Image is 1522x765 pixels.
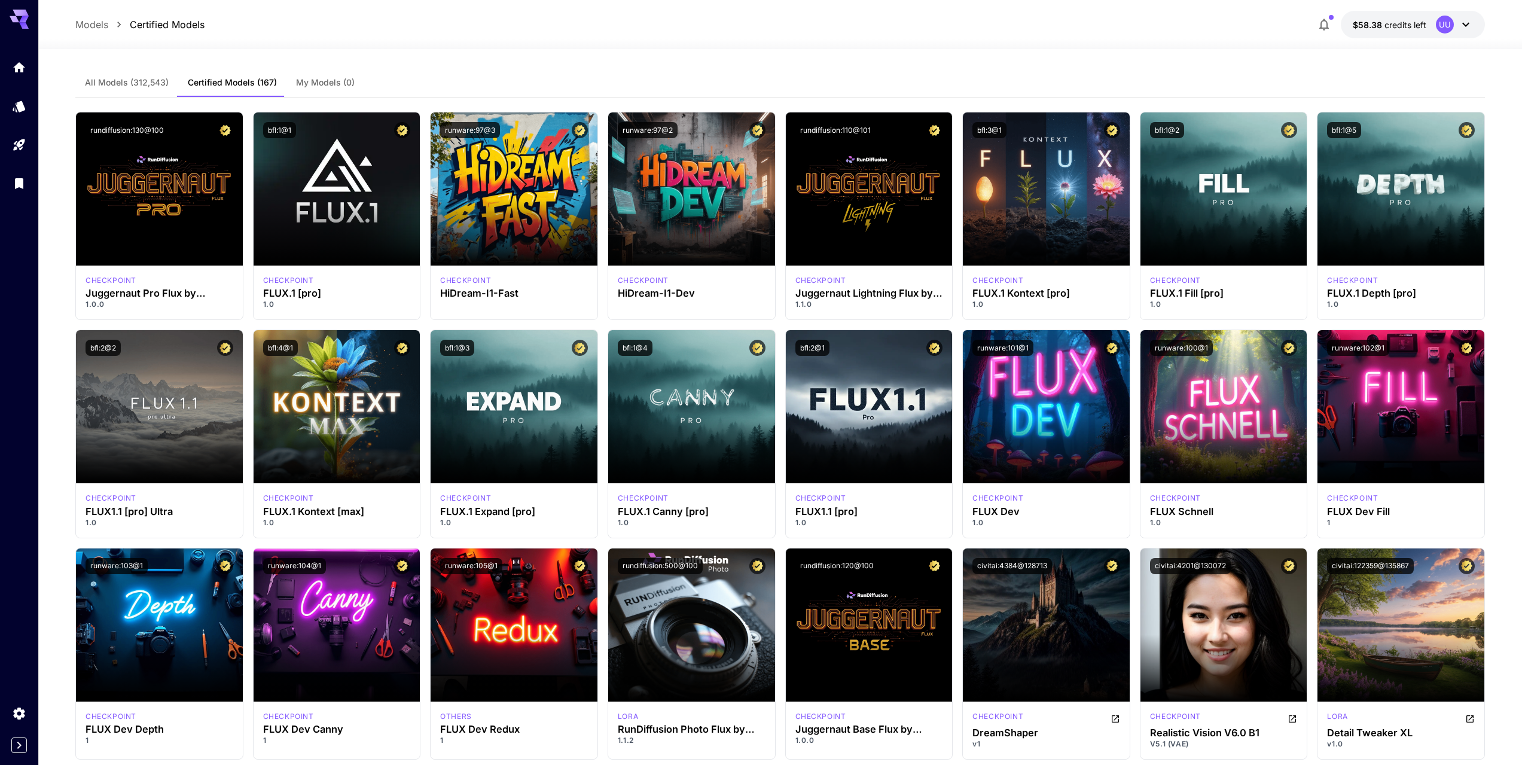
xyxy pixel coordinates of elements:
h3: FLUX Dev Canny [263,724,411,735]
button: $58.38419UU [1341,11,1485,38]
p: 1.0 [1327,299,1475,310]
p: checkpoint [618,275,669,286]
h3: Realistic Vision V6.0 B1 [1150,727,1298,739]
button: runware:100@1 [1150,340,1213,356]
button: bfl:4@1 [263,340,298,356]
h3: FLUX Dev [972,506,1120,517]
h3: RunDiffusion Photo Flux by RunDiffusion [618,724,765,735]
button: civitai:122359@135867 [1327,558,1414,574]
button: bfl:1@3 [440,340,474,356]
p: 1.0 [618,517,765,528]
button: Certified Model – Vetted for best performance and includes a commercial license. [217,558,233,574]
div: SD 1.5 [1150,711,1201,726]
p: 1 [86,735,233,746]
p: V5.1 (VAE) [1150,739,1298,749]
h3: HiDream-I1-Fast [440,288,588,299]
h3: Detail Tweaker XL [1327,727,1475,739]
div: FLUX.1 D [795,711,846,722]
div: FLUX.1 D [972,493,1023,504]
div: FLUX.1 Expand [pro] [440,506,588,517]
p: checkpoint [1150,493,1201,504]
p: 1.0 [440,517,588,528]
p: 1.0.0 [795,735,943,746]
p: checkpoint [1327,493,1378,504]
div: FLUX.1 D [618,711,638,722]
nav: breadcrumb [75,17,205,32]
h3: FLUX.1 Fill [pro] [1150,288,1298,299]
h3: FLUX1.1 [pro] Ultra [86,506,233,517]
h3: FLUX1.1 [pro] [795,506,943,517]
button: bfl:1@1 [263,122,296,138]
button: bfl:1@4 [618,340,652,356]
button: rundiffusion:110@101 [795,122,876,138]
h3: FLUX.1 Depth [pro] [1327,288,1475,299]
h3: FLUX.1 Kontext [max] [263,506,411,517]
div: Models [12,96,26,111]
p: checkpoint [440,275,491,286]
p: Certified Models [130,17,205,32]
div: FLUX.1 S [1150,493,1201,504]
p: checkpoint [263,275,314,286]
h3: Juggernaut Base Flux by RunDiffusion [795,724,943,735]
span: $58.38 [1353,20,1384,30]
div: FLUX.1 Kontext [max] [263,493,314,504]
span: Certified Models (167) [188,77,277,88]
div: FLUX Dev Depth [86,724,233,735]
p: 1.0 [263,299,411,310]
p: checkpoint [263,493,314,504]
p: lora [618,711,638,722]
p: v1.0 [1327,739,1475,749]
p: 1 [440,735,588,746]
p: 1.0 [795,517,943,528]
button: Certified Model – Vetted for best performance and includes a commercial license. [572,340,588,356]
button: bfl:1@5 [1327,122,1361,138]
p: Models [75,17,108,32]
div: FLUX.1 D [263,711,314,722]
button: Certified Model – Vetted for best performance and includes a commercial license. [1459,340,1475,356]
button: Open in CivitAI [1111,711,1120,726]
button: Certified Model – Vetted for best performance and includes a commercial license. [1281,122,1297,138]
div: FLUX.1 Kontext [pro] [972,288,1120,299]
p: 1.0 [1150,517,1298,528]
p: 1.1.2 [618,735,765,746]
div: FLUX.1 D [86,711,136,722]
p: 1.0.0 [86,299,233,310]
span: My Models (0) [296,77,355,88]
div: fluxpro [1327,275,1378,286]
button: rundiffusion:500@100 [618,558,703,574]
p: checkpoint [972,275,1023,286]
p: 1.0 [1150,299,1298,310]
button: rundiffusion:120@100 [795,558,879,574]
h3: HiDream-I1-Dev [618,288,765,299]
button: Certified Model – Vetted for best performance and includes a commercial license. [1459,558,1475,574]
h3: FLUX Schnell [1150,506,1298,517]
p: checkpoint [1327,275,1378,286]
p: 1.1.0 [795,299,943,310]
p: checkpoint [440,493,491,504]
h3: FLUX.1 Canny [pro] [618,506,765,517]
div: Library [12,176,26,191]
button: Certified Model – Vetted for best performance and includes a commercial license. [749,340,765,356]
p: checkpoint [972,711,1023,722]
button: runware:97@3 [440,122,500,138]
button: Certified Model – Vetted for best performance and includes a commercial license. [749,558,765,574]
h3: FLUX Dev Fill [1327,506,1475,517]
div: DreamShaper [972,727,1120,739]
div: fluxpro [440,493,491,504]
p: 1.0 [972,299,1120,310]
button: Certified Model – Vetted for best performance and includes a commercial license. [926,340,943,356]
div: FLUX.1 D [86,275,136,286]
div: UU [1436,16,1454,33]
